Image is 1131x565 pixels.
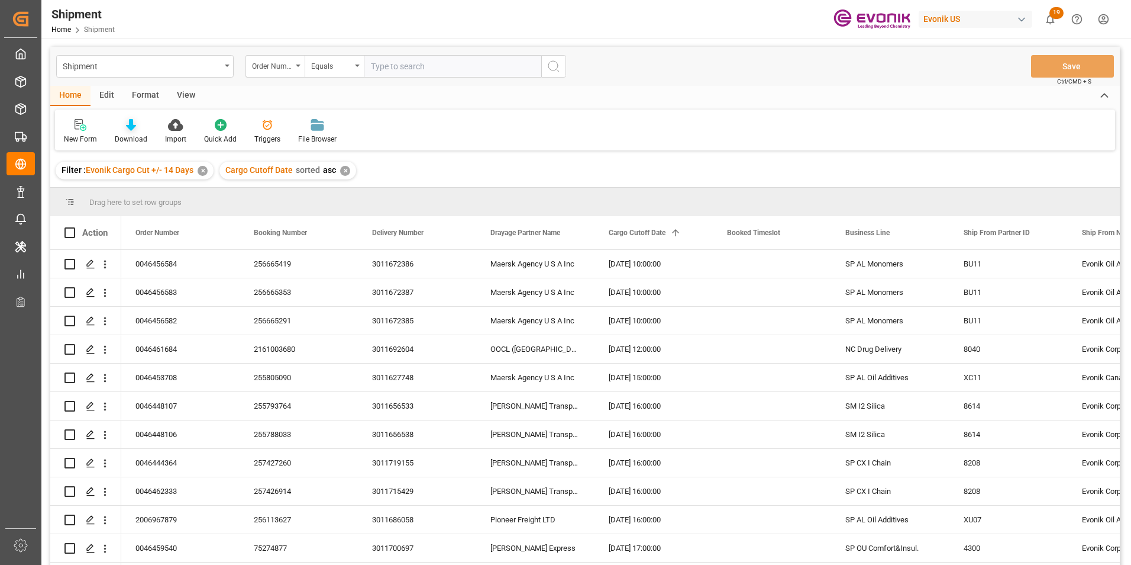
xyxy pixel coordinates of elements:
div: Press SPACE to select this row. [50,250,121,278]
div: [DATE] 10:00:00 [594,278,713,306]
div: OOCL ([GEOGRAPHIC_DATA]) Inc [476,335,594,363]
div: 8040 [949,335,1068,363]
div: Press SPACE to select this row. [50,392,121,420]
span: Ctrl/CMD + S [1057,77,1091,86]
span: Booked Timeslot [727,229,780,237]
span: Booking Number [254,229,307,237]
div: 0046456584 [121,250,240,278]
div: [DATE] 10:00:00 [594,307,713,335]
div: Shipment [51,5,115,23]
div: 3011672386 [358,250,476,278]
div: 75274877 [240,534,358,562]
div: [DATE] 16:00:00 [594,506,713,534]
div: 256665353 [240,278,358,306]
div: SP AL Monomers [831,307,949,335]
div: BU11 [949,307,1068,335]
div: SP CX I Chain [831,477,949,505]
div: 3011692604 [358,335,476,363]
div: BU11 [949,278,1068,306]
div: 0046461684 [121,335,240,363]
div: 8208 [949,477,1068,505]
div: [DATE] 16:00:00 [594,420,713,448]
div: Home [50,86,91,106]
div: Press SPACE to select this row. [50,534,121,563]
span: Evonik Cargo Cut +/- 14 Days [86,165,193,175]
div: Format [123,86,168,106]
a: Home [51,25,71,34]
div: 0046453708 [121,364,240,391]
span: Business Line [845,229,890,237]
span: Order Number [135,229,179,237]
div: SP AL Oil Additives [831,506,949,534]
span: Drayage Partner Name [490,229,560,237]
div: [DATE] 17:00:00 [594,534,713,562]
button: open menu [245,55,305,78]
span: 19 [1049,7,1064,19]
div: File Browser [298,134,337,145]
div: 255788033 [240,420,358,448]
div: 255805090 [240,364,358,391]
button: Evonik US [919,8,1037,30]
div: Press SPACE to select this row. [50,364,121,392]
img: Evonik-brand-mark-Deep-Purple-RGB.jpeg_1700498283.jpeg [833,9,910,30]
div: Evonik US [919,11,1032,28]
span: sorted [296,165,320,175]
div: 3011700697 [358,534,476,562]
button: show 19 new notifications [1037,6,1064,33]
button: Save [1031,55,1114,78]
div: 3011672387 [358,278,476,306]
div: Press SPACE to select this row. [50,477,121,506]
div: [DATE] 10:00:00 [594,250,713,278]
div: 256113627 [240,506,358,534]
div: Press SPACE to select this row. [50,335,121,364]
div: 0046448106 [121,420,240,448]
div: SP OU Comfort&Insul. [831,534,949,562]
div: SP AL Oil Additives [831,364,949,391]
div: 8614 [949,420,1068,448]
div: 3011627748 [358,364,476,391]
div: Action [82,227,108,238]
div: [DATE] 16:00:00 [594,477,713,505]
div: [PERSON_NAME] Transportation Inc [476,420,594,448]
button: open menu [56,55,234,78]
div: [DATE] 12:00:00 [594,335,713,363]
button: open menu [305,55,364,78]
div: 8208 [949,449,1068,477]
div: 257427260 [240,449,358,477]
div: 8614 [949,392,1068,420]
div: Press SPACE to select this row. [50,278,121,307]
div: 4300 [949,534,1068,562]
div: 255793764 [240,392,358,420]
div: 0046456583 [121,278,240,306]
div: [PERSON_NAME] Transportation Inc [476,477,594,505]
div: Maersk Agency U S A Inc [476,278,594,306]
div: [PERSON_NAME] Express [476,534,594,562]
div: [DATE] 15:00:00 [594,364,713,391]
div: 2006967879 [121,506,240,534]
div: BU11 [949,250,1068,278]
div: Maersk Agency U S A Inc [476,364,594,391]
div: 256665419 [240,250,358,278]
div: Pioneer Freight LTD [476,506,594,534]
div: 2161003680 [240,335,358,363]
span: Ship From Partner ID [964,229,1030,237]
div: SP AL Monomers [831,278,949,306]
div: SM I2 Silica [831,420,949,448]
div: ✕ [340,166,350,176]
div: Press SPACE to select this row. [50,449,121,477]
div: Shipment [63,58,221,73]
div: Press SPACE to select this row. [50,506,121,534]
div: NC Drug Delivery [831,335,949,363]
input: Type to search [364,55,541,78]
div: XU07 [949,506,1068,534]
div: [PERSON_NAME] Transportation Inc [476,392,594,420]
div: Triggers [254,134,280,145]
div: 0046444364 [121,449,240,477]
div: New Form [64,134,97,145]
div: 256665291 [240,307,358,335]
div: 3011656533 [358,392,476,420]
div: [DATE] 16:00:00 [594,449,713,477]
button: Help Center [1064,6,1090,33]
div: SP AL Monomers [831,250,949,278]
div: 0046459540 [121,534,240,562]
